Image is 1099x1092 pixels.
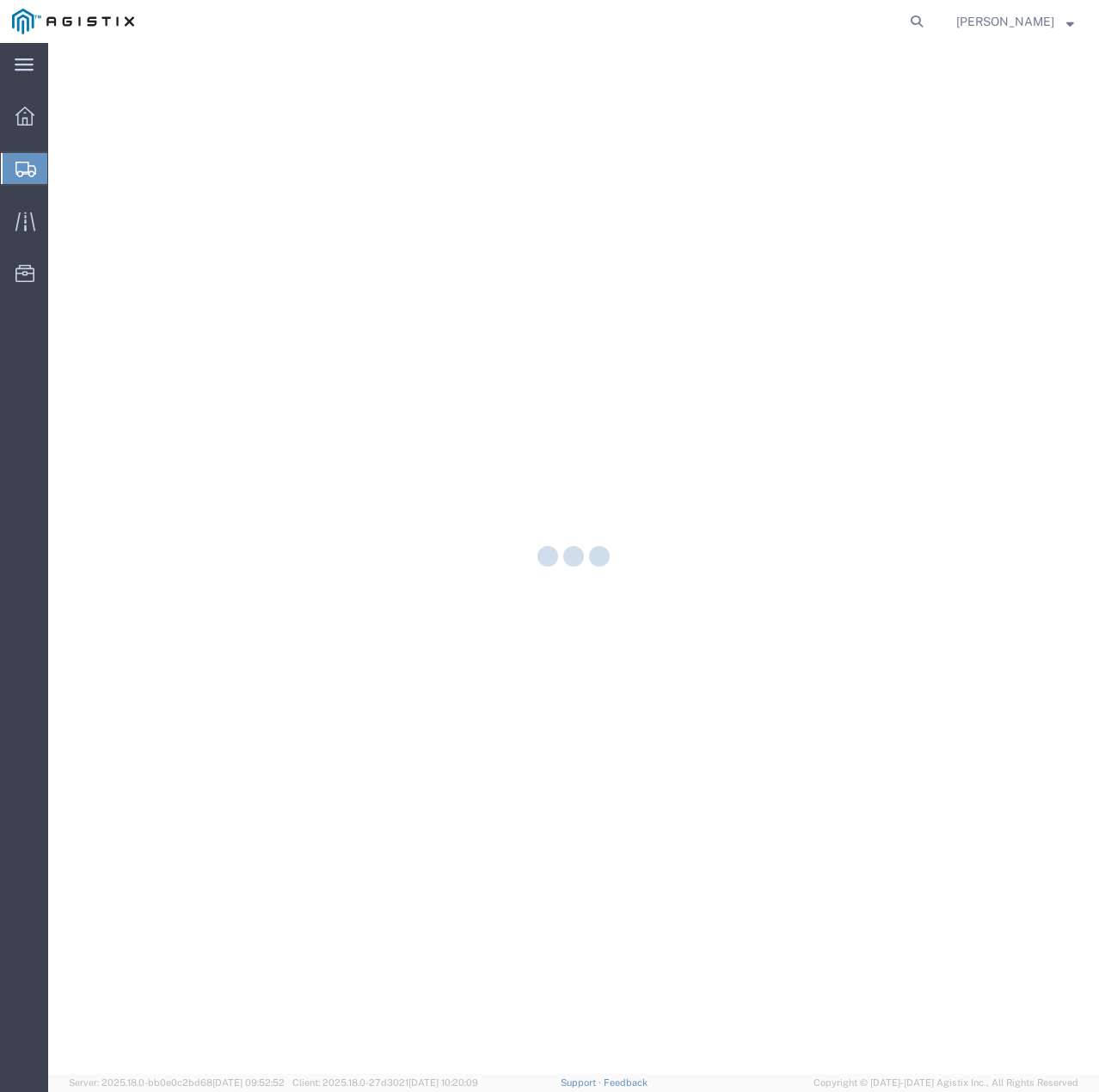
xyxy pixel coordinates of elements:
[956,12,1054,31] span: Eric Timmerman
[292,1077,478,1088] span: Client: 2025.18.0-27d3021
[69,1077,285,1088] span: Server: 2025.18.0-bb0e0c2bd68
[955,11,1075,32] button: [PERSON_NAME]
[212,1077,285,1088] span: [DATE] 09:52:52
[561,1077,604,1088] a: Support
[12,9,134,34] img: logo
[604,1077,648,1088] a: Feedback
[814,1076,1078,1090] span: Copyright © [DATE]-[DATE] Agistix Inc., All Rights Reserved
[408,1077,478,1088] span: [DATE] 10:20:09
